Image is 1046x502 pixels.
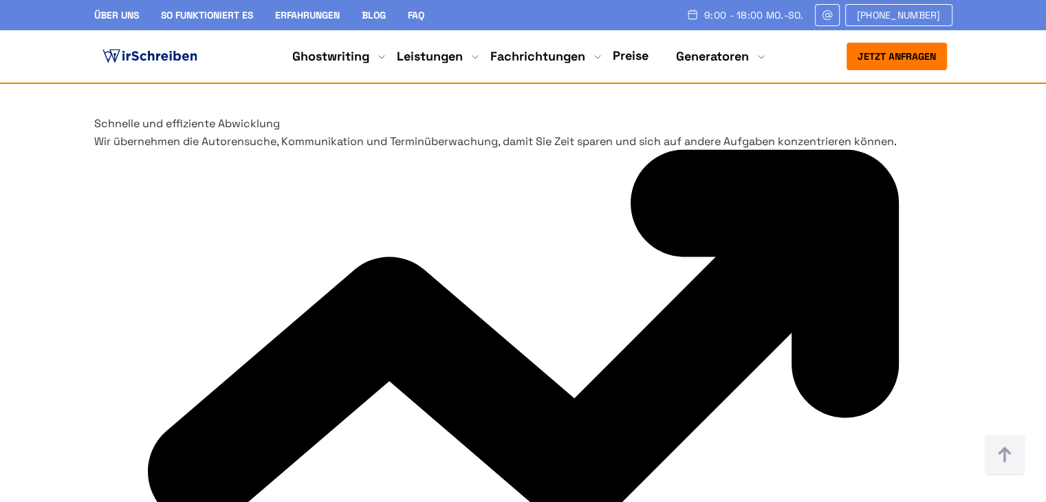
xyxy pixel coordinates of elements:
[292,48,369,65] a: Ghostwriting
[362,9,386,21] a: Blog
[100,46,200,67] img: logo ghostwriter-österreich
[275,9,340,21] a: Erfahrungen
[984,435,1025,476] img: button top
[704,10,804,21] span: 9:00 - 18:00 Mo.-So.
[613,47,649,63] a: Preise
[490,48,585,65] a: Fachrichtungen
[94,9,139,21] a: Über uns
[845,4,952,26] a: [PHONE_NUMBER]
[821,10,833,21] img: Email
[408,9,424,21] a: FAQ
[847,43,947,70] button: Jetzt anfragen
[94,133,952,151] p: Wir übernehmen die Autorensuche, Kommunikation und Terminüberwachung, damit Sie Zeit sparen und s...
[161,9,253,21] a: So funktioniert es
[94,115,952,133] h3: Schnelle und effiziente Abwicklung
[857,10,941,21] span: [PHONE_NUMBER]
[676,48,749,65] a: Generatoren
[397,48,463,65] a: Leistungen
[686,9,699,20] img: Schedule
